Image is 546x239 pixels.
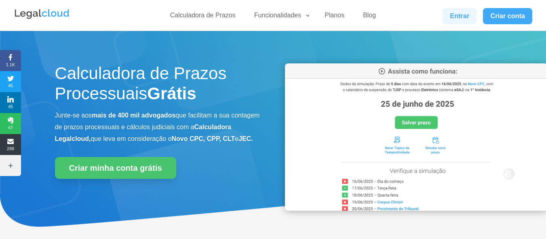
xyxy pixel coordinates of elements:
a: Criar minha conta grátis [55,157,176,179]
img: Legalcloud Logo [14,8,70,20]
a: Criar conta [483,8,532,24]
b: Calculadora Legalcloud, [55,124,232,142]
h1: Calculadora de Prazos Processuais [55,63,261,108]
b: mais de 400 mil advogados [92,112,175,119]
p: Junte-se aos que facilitam a sua contagem de prazos processuais e cálculos judiciais com a que le... [55,110,261,145]
a: Calculadora de Prazos [165,11,240,23]
a: Entrar [443,8,476,24]
b: Novo CPC, CPP, CLT [172,135,235,142]
a: Blog [358,11,381,23]
a: Planos [320,11,349,23]
a: Logo da Legalcloud [14,15,70,21]
strong: Grátis [147,84,196,103]
a: Funcionalidades [249,11,311,23]
b: JEC. [238,135,253,142]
